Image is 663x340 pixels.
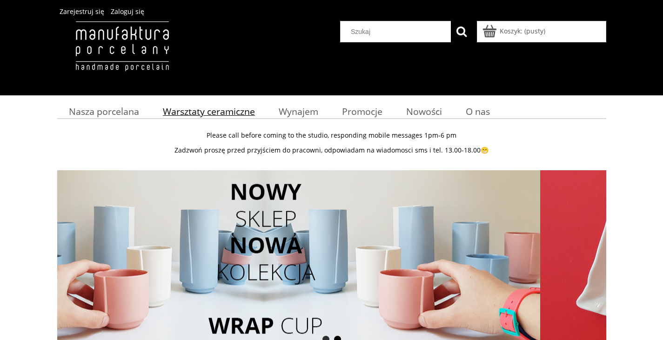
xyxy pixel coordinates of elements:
[57,102,151,120] a: Nasza porcelana
[163,105,255,118] span: Warsztaty ceramiczne
[57,21,187,91] img: Manufaktura Porcelany
[279,105,318,118] span: Wynajem
[267,102,330,120] a: Wynajem
[500,27,522,35] span: Koszyk:
[406,105,442,118] span: Nowości
[451,21,472,42] button: Szukaj
[111,7,144,16] a: Zaloguj się
[342,105,382,118] span: Promocje
[60,7,104,16] a: Zarejestruj się
[330,102,394,120] a: Promocje
[394,102,454,120] a: Nowości
[466,105,490,118] span: O nas
[344,21,451,42] input: Szukaj w sklepie
[57,146,606,154] p: Zadzwoń proszę przed przyjściem do pracowni, odpowiadam na wiadomosci sms i tel. 13.00-18.00😁
[57,131,606,140] p: Please call before coming to the studio, responding mobile messages 1pm-6 pm
[151,102,267,120] a: Warsztaty ceramiczne
[69,105,139,118] span: Nasza porcelana
[524,27,545,35] b: (pusty)
[454,102,502,120] a: O nas
[484,27,545,35] a: Produkty w koszyku 0. Przejdź do koszyka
